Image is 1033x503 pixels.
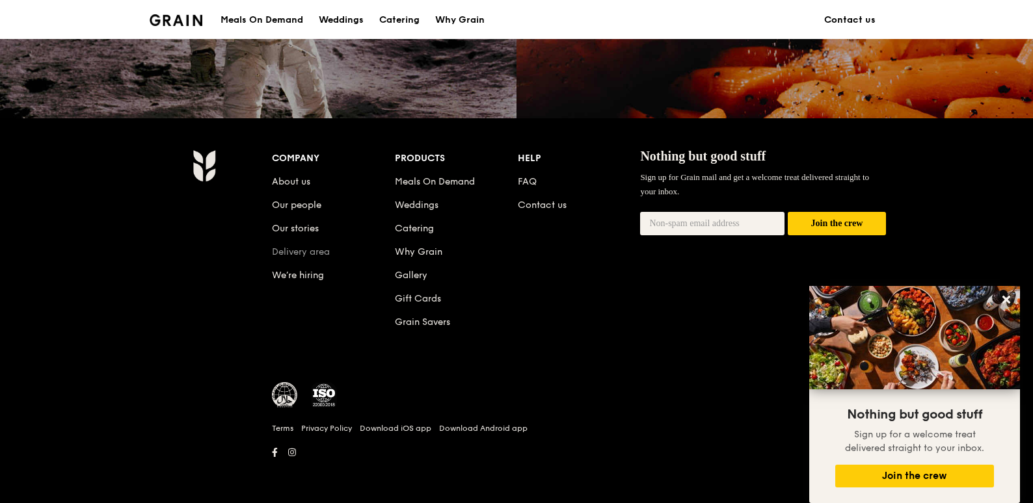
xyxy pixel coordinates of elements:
a: Terms [272,423,293,433]
img: Grain [193,149,215,182]
a: Gallery [395,270,427,281]
a: Delivery area [272,246,330,257]
div: Company [272,149,395,168]
img: DSC07876-Edit02-Large.jpeg [809,286,1020,389]
a: Download Android app [439,423,528,433]
a: About us [272,176,310,187]
span: Sign up for a welcome treat delivered straight to your inbox. [845,429,984,454]
div: Help [518,149,641,168]
a: Contact us [518,200,567,211]
div: Meals On Demand [221,1,303,40]
span: Nothing but good stuff [847,407,982,422]
a: Meals On Demand [395,176,475,187]
h6: Revision [142,461,891,472]
span: Nothing but good stuff [640,149,766,163]
div: Products [395,149,518,168]
a: Our people [272,200,321,211]
a: Contact us [816,1,883,40]
a: Download iOS app [360,423,431,433]
div: Weddings [319,1,364,40]
a: Why Grain [395,246,442,257]
a: We’re hiring [272,270,324,281]
img: MUIS Halal Certified [272,382,298,408]
div: Why Grain [435,1,485,40]
img: Grain [150,14,202,26]
button: Join the crew [788,212,886,236]
a: Grain Savers [395,316,450,328]
a: FAQ [518,176,537,187]
input: Non-spam email address [640,212,785,235]
a: Our stories [272,223,319,234]
a: Weddings [395,200,438,211]
a: Gift Cards [395,293,441,304]
button: Close [996,289,1017,310]
button: Join the crew [835,465,994,487]
a: Catering [371,1,427,40]
a: Weddings [311,1,371,40]
a: Catering [395,223,434,234]
span: Sign up for Grain mail and get a welcome treat delivered straight to your inbox. [640,172,869,196]
a: Privacy Policy [301,423,352,433]
a: Why Grain [427,1,492,40]
img: ISO Certified [311,382,337,408]
div: Catering [379,1,420,40]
